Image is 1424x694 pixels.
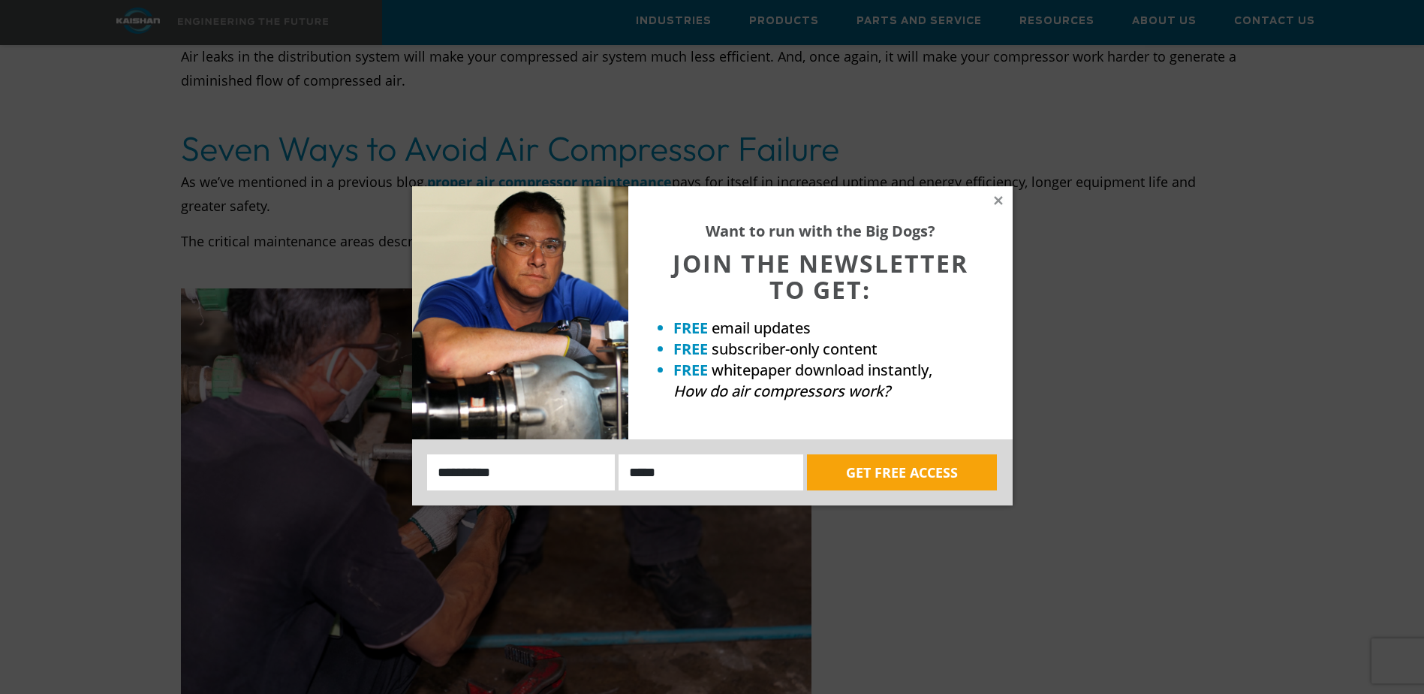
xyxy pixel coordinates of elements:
[712,339,878,359] span: subscriber-only content
[712,318,811,338] span: email updates
[673,247,968,306] span: JOIN THE NEWSLETTER TO GET:
[427,454,616,490] input: Name:
[712,360,932,380] span: whitepaper download instantly,
[992,194,1005,207] button: Close
[619,454,803,490] input: Email
[673,318,708,338] strong: FREE
[807,454,997,490] button: GET FREE ACCESS
[706,221,935,241] strong: Want to run with the Big Dogs?
[673,339,708,359] strong: FREE
[673,381,890,401] em: How do air compressors work?
[673,360,708,380] strong: FREE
